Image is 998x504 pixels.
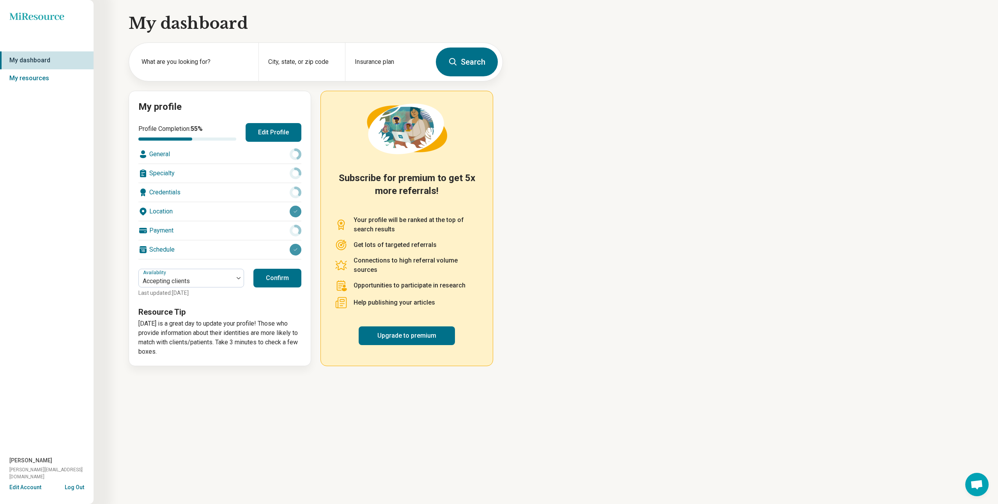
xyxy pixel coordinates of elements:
[138,100,301,114] h2: My profile
[436,48,498,76] button: Search
[138,221,301,240] div: Payment
[9,483,41,492] button: Edit Account
[354,256,479,275] p: Connections to high referral volume sources
[9,456,52,465] span: [PERSON_NAME]
[143,270,168,275] label: Availability
[253,269,301,287] button: Confirm
[142,57,249,67] label: What are you looking for?
[138,202,301,221] div: Location
[138,164,301,183] div: Specialty
[138,124,236,141] div: Profile Completion:
[335,172,479,206] h2: Subscribe for premium to get 5x more referrals!
[191,125,203,132] span: 55 %
[138,240,301,259] div: Schedule
[354,240,437,250] p: Get lots of targeted referrals
[138,289,244,297] p: Last updated: [DATE]
[129,12,503,34] h1: My dashboard
[9,466,94,480] span: [PERSON_NAME][EMAIL_ADDRESS][DOMAIN_NAME]
[354,215,479,234] p: Your profile will be ranked at the top of search results
[359,326,455,345] a: Upgrade to premium
[965,473,989,496] div: Open chat
[138,183,301,202] div: Credentials
[65,483,84,490] button: Log Out
[138,307,301,317] h3: Resource Tip
[354,281,465,290] p: Opportunities to participate in research
[246,123,301,142] button: Edit Profile
[138,319,301,356] p: [DATE] is a great day to update your profile! Those who provide information about their identitie...
[138,145,301,164] div: General
[354,298,435,307] p: Help publishing your articles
